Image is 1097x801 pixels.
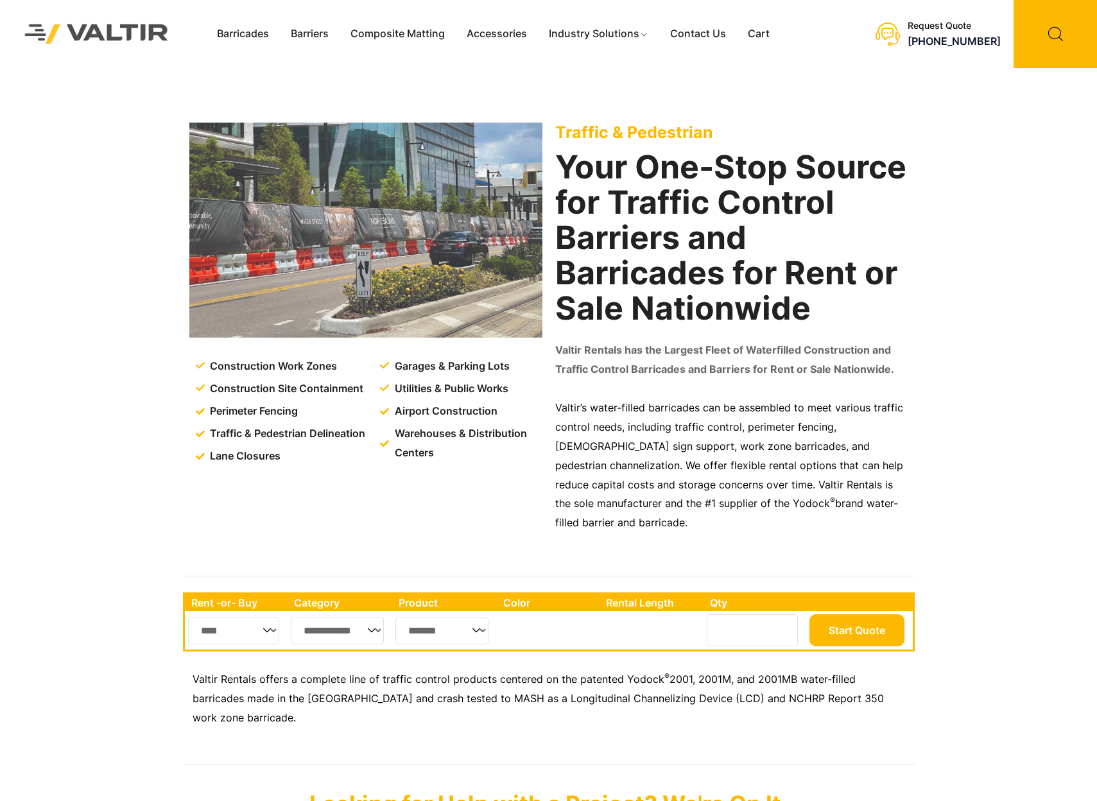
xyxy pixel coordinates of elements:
[193,673,664,685] span: Valtir Rentals offers a complete line of traffic control products centered on the patented Yodock
[392,357,510,376] span: Garages & Parking Lots
[340,24,456,44] a: Composite Matting
[664,671,669,681] sup: ®
[555,150,908,326] h2: Your One-Stop Source for Traffic Control Barriers and Barricades for Rent or Sale Nationwide
[600,594,704,611] th: Rental Length
[555,123,908,142] p: Traffic & Pedestrian
[908,35,1001,47] a: [PHONE_NUMBER]
[456,24,538,44] a: Accessories
[185,594,288,611] th: Rent -or- Buy
[392,594,497,611] th: Product
[659,24,737,44] a: Contact Us
[207,357,337,376] span: Construction Work Zones
[392,402,497,421] span: Airport Construction
[207,424,365,444] span: Traffic & Pedestrian Delineation
[207,379,363,399] span: Construction Site Containment
[704,594,806,611] th: Qty
[830,495,835,505] sup: ®
[206,24,280,44] a: Barricades
[809,614,904,646] button: Start Quote
[555,341,908,379] p: Valtir Rentals has the Largest Fleet of Waterfilled Construction and Traffic Control Barricades a...
[497,594,600,611] th: Color
[737,24,781,44] a: Cart
[908,21,1001,31] div: Request Quote
[10,9,184,58] img: Valtir Rentals
[392,424,545,463] span: Warehouses & Distribution Centers
[555,399,908,533] p: Valtir’s water-filled barricades can be assembled to meet various traffic control needs, includin...
[207,447,281,466] span: Lane Closures
[207,402,298,421] span: Perimeter Fencing
[193,673,884,724] span: 2001, 2001M, and 2001MB water-filled barricades made in the [GEOGRAPHIC_DATA] and crash tested to...
[288,594,393,611] th: Category
[392,379,508,399] span: Utilities & Public Works
[280,24,340,44] a: Barriers
[538,24,659,44] a: Industry Solutions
